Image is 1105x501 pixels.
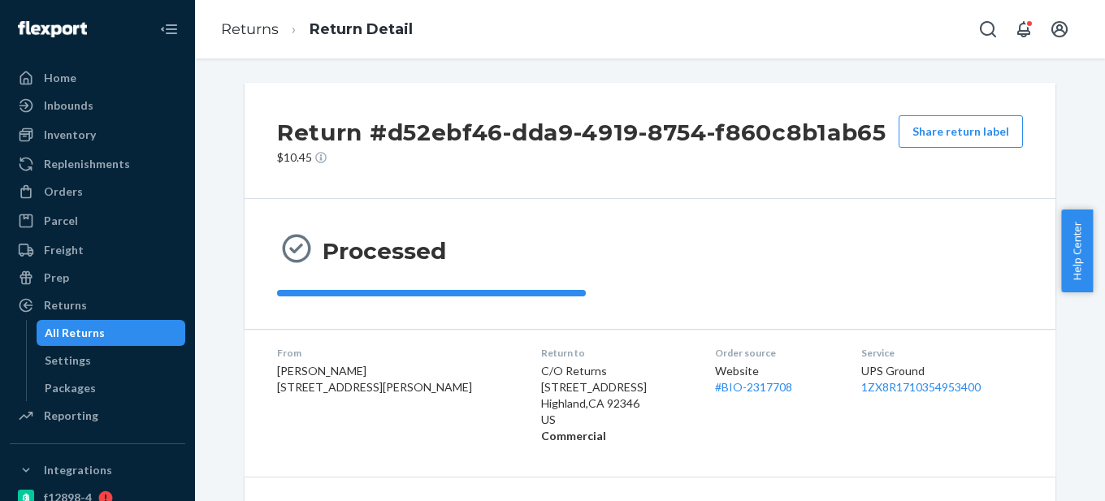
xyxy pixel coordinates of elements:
a: Settings [37,348,186,374]
a: Packages [37,375,186,401]
div: Orders [44,184,83,200]
p: US [541,412,690,428]
div: Inventory [44,127,96,143]
div: Settings [45,352,91,369]
a: Orders [10,179,185,205]
div: All Returns [45,325,105,341]
div: Inbounds [44,97,93,114]
a: #BIO-2317708 [715,380,792,394]
a: Reporting [10,403,185,429]
a: 1ZX8R1710354953400 [861,380,981,394]
div: Integrations [44,462,112,478]
a: Replenishments [10,151,185,177]
div: Freight [44,242,84,258]
dt: Order source [715,346,835,360]
button: Open Search Box [972,13,1004,45]
button: Integrations [10,457,185,483]
p: C/O Returns [541,363,690,379]
button: Open account menu [1043,13,1076,45]
a: Returns [10,292,185,318]
a: Return Detail [310,20,413,38]
a: Prep [10,265,185,291]
a: Inbounds [10,93,185,119]
ol: breadcrumbs [208,6,426,54]
h3: Processed [323,236,446,266]
dt: Service [861,346,1024,360]
img: Flexport logo [18,21,87,37]
div: Parcel [44,213,78,229]
div: Returns [44,297,87,313]
button: Open notifications [1007,13,1040,45]
a: Freight [10,237,185,263]
div: Website [715,363,835,395]
p: [STREET_ADDRESS] [541,379,690,395]
a: Home [10,65,185,91]
div: Replenishments [44,156,130,172]
a: Parcel [10,208,185,234]
button: Share return label [899,115,1023,148]
strong: Commercial [541,429,606,443]
dt: From [277,346,515,360]
button: Close Navigation [153,13,185,45]
div: Packages [45,380,96,396]
a: All Returns [37,320,186,346]
dt: Return to [541,346,690,360]
div: Prep [44,270,69,286]
p: Highland , CA 92346 [541,395,690,412]
div: Home [44,70,76,86]
a: Returns [221,20,279,38]
button: Help Center [1061,209,1093,292]
span: UPS Ground [861,364,925,378]
p: $10.45 [277,149,886,166]
span: [PERSON_NAME] [STREET_ADDRESS][PERSON_NAME] [277,364,472,394]
a: Inventory [10,122,185,148]
div: Reporting [44,408,98,424]
h2: Return #d52ebf46-dda9-4919-8754-f860c8b1ab65 [277,115,886,149]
